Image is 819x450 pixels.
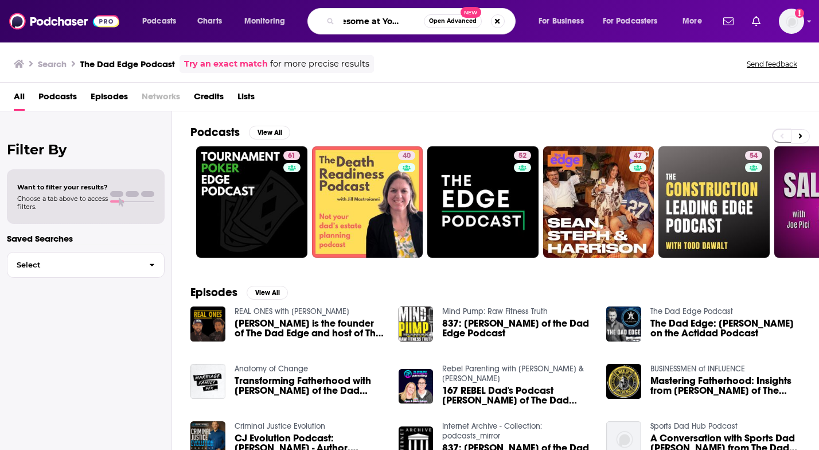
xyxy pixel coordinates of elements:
[38,59,67,69] h3: Search
[747,11,765,31] a: Show notifications dropdown
[283,151,300,160] a: 61
[249,126,290,139] button: View All
[531,12,598,30] button: open menu
[442,319,592,338] span: 837: [PERSON_NAME] of the Dad Edge Podcast
[424,14,482,28] button: Open AdvancedNew
[629,151,646,160] a: 47
[398,151,415,160] a: 40
[743,59,801,69] button: Send feedback
[399,369,434,404] img: 167 REBEL Dad's Podcast Larry Hagner of The Dad Edge Podcast REBEL Parenting
[197,13,222,29] span: Charts
[606,307,641,342] img: The Dad Edge: Larry Hagner on the Actidad Podcast
[237,87,255,111] a: Lists
[190,285,288,300] a: EpisodesView All
[190,12,229,30] a: Charts
[7,233,165,244] p: Saved Searches
[650,364,745,374] a: BUSINESSMEN of INFLUENCE
[650,376,801,395] a: Mastering Fatherhood: Insights from Larry Hagner of The Dad Edge Podcast
[312,146,423,258] a: 40
[190,285,237,300] h2: Episodes
[80,59,175,69] h3: The Dad Edge Podcast
[235,364,308,374] a: Anatomy of Change
[650,421,738,431] a: Sports Dad Hub Podcast
[235,319,385,338] span: [PERSON_NAME] is the founder of The Dad Edge and host of The Dad Edge Podcast
[134,12,191,30] button: open menu
[235,421,325,431] a: Criminal Justice Evolution
[650,319,801,338] a: The Dad Edge: Larry Hagner on the Actidad Podcast
[442,319,592,338] a: 837: Larry Hagner of the Dad Edge Podcast
[7,261,140,269] span: Select
[750,150,758,162] span: 54
[17,195,108,211] span: Choose a tab above to access filters.
[196,146,307,258] a: 61
[9,10,119,32] img: Podchaser - Follow, Share and Rate Podcasts
[7,141,165,158] h2: Filter By
[7,252,165,278] button: Select
[658,146,770,258] a: 54
[795,9,804,18] svg: Add a profile image
[634,150,642,162] span: 47
[339,12,424,30] input: Search podcasts, credits, & more...
[184,57,268,71] a: Try an exact match
[190,125,290,139] a: PodcastsView All
[190,364,225,399] img: Transforming Fatherhood with Larry Hagner of the Dad Edge Podcast
[442,386,592,405] span: 167 REBEL Dad's Podcast [PERSON_NAME] of The Dad Edge Podcast REBEL Parenting
[190,307,225,342] img: Larry Hagner is the founder of The Dad Edge and host of The Dad Edge Podcast
[142,13,176,29] span: Podcasts
[650,307,733,316] a: The Dad Edge Podcast
[461,7,481,18] span: New
[399,307,434,342] img: 837: Larry Hagner of the Dad Edge Podcast
[779,9,804,34] button: Show profile menu
[427,146,539,258] a: 52
[403,150,411,162] span: 40
[38,87,77,111] a: Podcasts
[442,307,548,316] a: Mind Pump: Raw Fitness Truth
[270,57,369,71] span: for more precise results
[235,319,385,338] a: Larry Hagner is the founder of The Dad Edge and host of The Dad Edge Podcast
[514,151,531,160] a: 52
[606,364,641,399] img: Mastering Fatherhood: Insights from Larry Hagner of The Dad Edge Podcast
[779,9,804,34] span: Logged in as megcassidy
[518,150,526,162] span: 52
[235,376,385,395] a: Transforming Fatherhood with Larry Hagner of the Dad Edge Podcast
[682,13,702,29] span: More
[235,376,385,395] span: Transforming Fatherhood with [PERSON_NAME] of the Dad Edge Podcast
[442,364,584,383] a: Rebel Parenting with Ryan & Laura Dobson
[288,150,295,162] span: 61
[247,286,288,300] button: View All
[603,13,658,29] span: For Podcasters
[674,12,716,30] button: open menu
[429,18,477,24] span: Open Advanced
[194,87,224,111] a: Credits
[318,8,526,34] div: Search podcasts, credits, & more...
[595,12,674,30] button: open menu
[543,146,654,258] a: 47
[142,87,180,111] span: Networks
[779,9,804,34] img: User Profile
[17,183,108,191] span: Want to filter your results?
[539,13,584,29] span: For Business
[719,11,738,31] a: Show notifications dropdown
[745,151,762,160] a: 54
[442,386,592,405] a: 167 REBEL Dad's Podcast Larry Hagner of The Dad Edge Podcast REBEL Parenting
[91,87,128,111] a: Episodes
[190,125,240,139] h2: Podcasts
[650,376,801,395] span: Mastering Fatherhood: Insights from [PERSON_NAME] of The Dad Edge Podcast
[14,87,25,111] a: All
[235,307,349,316] a: REAL ONES with Jon Bernthal
[244,13,285,29] span: Monitoring
[236,12,300,30] button: open menu
[650,319,801,338] span: The Dad Edge: [PERSON_NAME] on the Actidad Podcast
